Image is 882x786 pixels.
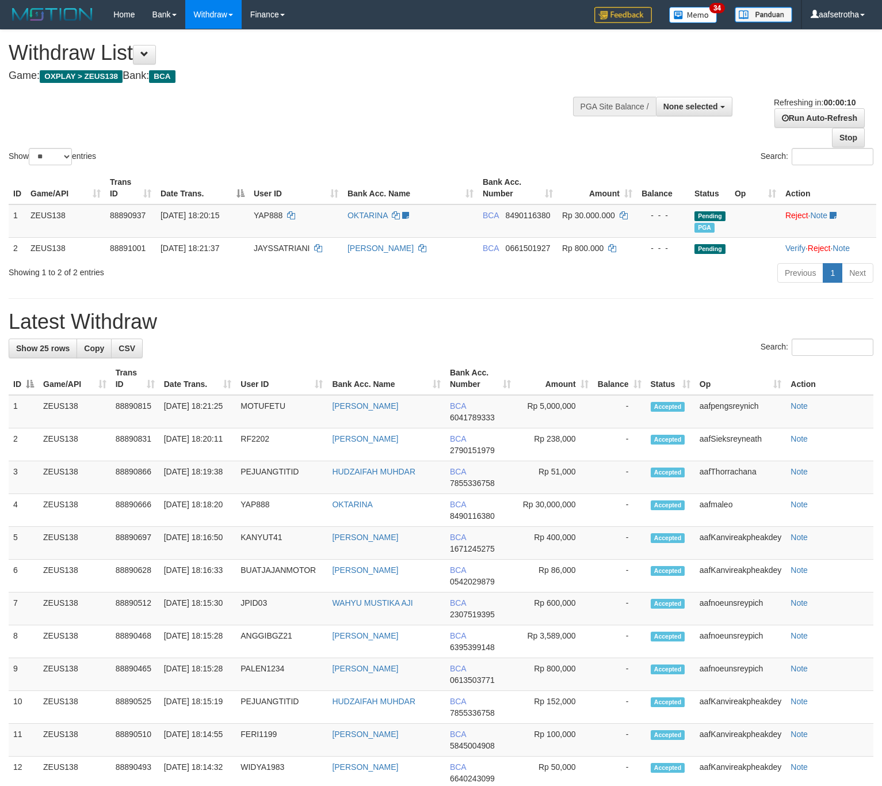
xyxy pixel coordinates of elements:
[694,211,726,221] span: Pending
[159,395,236,428] td: [DATE] 18:21:25
[651,500,685,510] span: Accepted
[111,691,159,724] td: 88890525
[84,344,104,353] span: Copy
[254,244,310,253] span: JAYSSATRIANI
[781,172,876,204] th: Action
[761,339,873,356] label: Search:
[249,172,343,204] th: User ID: activate to sort column ascending
[110,211,146,220] span: 88890937
[450,565,466,575] span: BCA
[516,428,593,461] td: Rp 238,000
[516,658,593,691] td: Rp 800,000
[516,625,593,658] td: Rp 3,589,000
[651,730,685,740] span: Accepted
[159,658,236,691] td: [DATE] 18:15:28
[450,708,495,717] span: Copy 7855336758 to clipboard
[832,128,865,147] a: Stop
[791,664,808,673] a: Note
[332,434,398,443] a: [PERSON_NAME]
[161,244,219,253] span: [DATE] 18:21:37
[111,362,159,395] th: Trans ID: activate to sort column ascending
[9,310,873,333] h1: Latest Withdraw
[642,210,685,221] div: - - -
[159,527,236,560] td: [DATE] 18:16:50
[483,211,499,220] span: BCA
[332,598,413,607] a: WAHYU MUSTIKA AJI
[26,172,105,204] th: Game/API: activate to sort column ascending
[450,610,495,619] span: Copy 2307519395 to clipboard
[450,577,495,586] span: Copy 0542029879 to clipboard
[332,762,398,772] a: [PERSON_NAME]
[111,593,159,625] td: 88890512
[40,70,123,83] span: OXPLAY > ZEUS138
[656,97,732,116] button: None selected
[16,344,70,353] span: Show 25 rows
[332,467,415,476] a: HUDZAIFAH MUHDAR
[9,237,26,259] td: 2
[791,401,808,411] a: Note
[236,724,327,757] td: FERI1199
[159,691,236,724] td: [DATE] 18:15:19
[651,697,685,707] span: Accepted
[516,494,593,527] td: Rp 30,000,000
[695,658,786,691] td: aafnoeunsreypich
[26,237,105,259] td: ZEUS138
[111,724,159,757] td: 88890510
[593,560,646,593] td: -
[111,658,159,691] td: 88890465
[161,211,219,220] span: [DATE] 18:20:15
[236,428,327,461] td: RF2202
[695,625,786,658] td: aafnoeunsreypich
[149,70,175,83] span: BCA
[450,467,466,476] span: BCA
[593,691,646,724] td: -
[791,598,808,607] a: Note
[332,730,398,739] a: [PERSON_NAME]
[9,148,96,165] label: Show entries
[695,494,786,527] td: aafmaleo
[651,665,685,674] span: Accepted
[9,560,39,593] td: 6
[516,362,593,395] th: Amount: activate to sort column ascending
[39,461,111,494] td: ZEUS138
[558,172,637,204] th: Amount: activate to sort column ascending
[695,428,786,461] td: aafSieksreyneath
[450,434,466,443] span: BCA
[792,339,873,356] input: Search:
[159,461,236,494] td: [DATE] 18:19:38
[593,724,646,757] td: -
[785,244,805,253] a: Verify
[159,560,236,593] td: [DATE] 18:16:33
[774,108,865,128] a: Run Auto-Refresh
[791,730,808,739] a: Note
[77,339,112,358] a: Copy
[343,172,478,204] th: Bank Acc. Name: activate to sort column ascending
[651,468,685,477] span: Accepted
[774,98,856,107] span: Refreshing in:
[735,7,792,22] img: panduan.png
[516,527,593,560] td: Rp 400,000
[110,244,146,253] span: 88891001
[39,560,111,593] td: ZEUS138
[9,527,39,560] td: 5
[450,500,466,509] span: BCA
[450,675,495,685] span: Copy 0613503771 to clipboard
[709,3,725,13] span: 34
[562,244,604,253] span: Rp 800.000
[119,344,135,353] span: CSV
[159,428,236,461] td: [DATE] 18:20:11
[562,211,615,220] span: Rp 30.000.000
[9,339,77,358] a: Show 25 rows
[236,625,327,658] td: ANGGIBGZ21
[450,643,495,652] span: Copy 6395399148 to clipboard
[637,172,690,204] th: Balance
[9,70,576,82] h4: Game: Bank:
[332,500,373,509] a: OKTARINA
[777,263,823,283] a: Previous
[111,395,159,428] td: 88890815
[9,204,26,238] td: 1
[236,461,327,494] td: PEJUANGTITID
[332,664,398,673] a: [PERSON_NAME]
[9,41,576,64] h1: Withdraw List
[348,211,388,220] a: OKTARINA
